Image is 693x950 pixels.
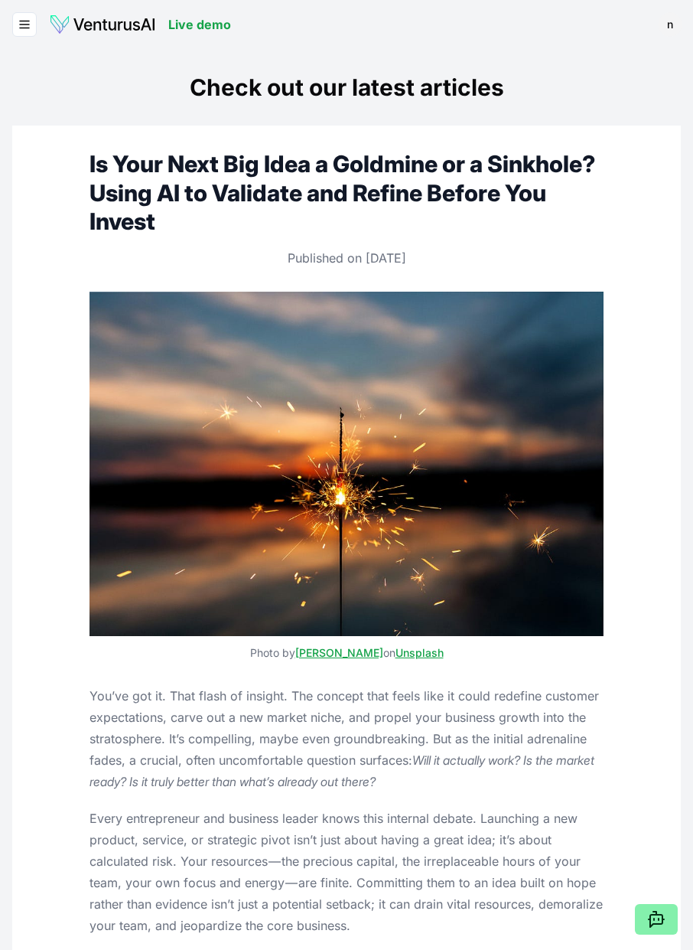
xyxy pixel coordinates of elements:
[659,14,681,35] button: n
[395,646,444,659] a: Unsplash
[89,685,604,792] p: You’ve got it. That flash of insight. The concept that feels like it could redefine customer expe...
[658,12,682,37] span: n
[12,73,681,101] h1: Check out our latest articles
[366,250,406,266] time: 4/24/2025
[89,645,604,661] figcaption: Photo by on
[89,808,604,936] p: Every entrepreneur and business leader knows this internal debate. Launching a new product, servi...
[89,150,604,237] h1: Is Your Next Big Idea a Goldmine or a Sinkhole? Using AI to Validate and Refine Before You Invest
[49,14,156,35] img: logo
[89,249,604,267] p: Published on
[295,646,383,659] a: [PERSON_NAME]
[168,15,231,34] a: Live demo
[89,752,594,789] em: Will it actually work? Is the market ready? Is it truly better than what’s already out there?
